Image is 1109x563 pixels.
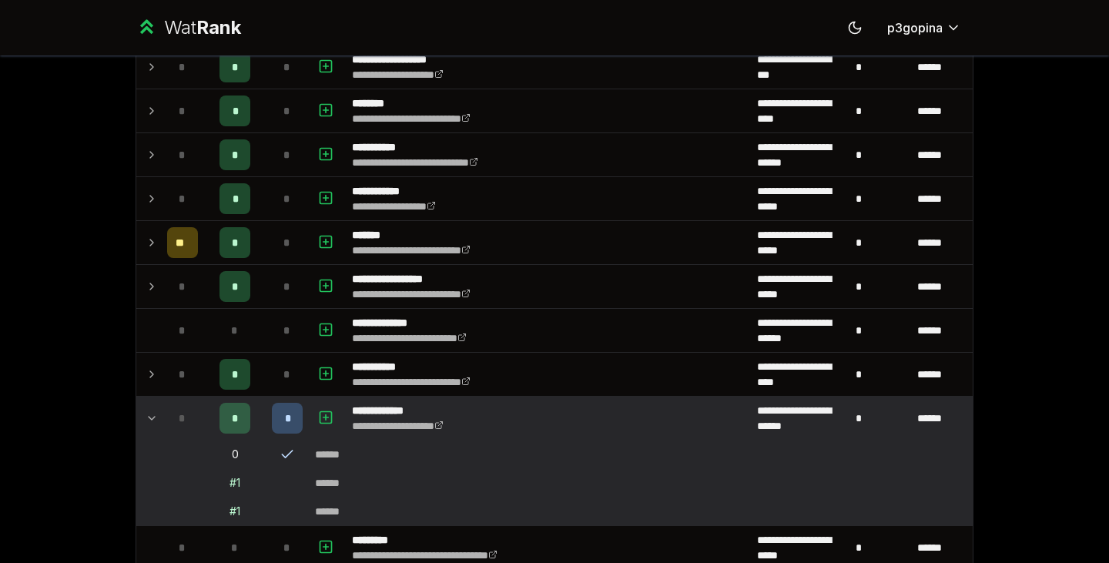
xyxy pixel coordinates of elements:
span: Rank [196,16,241,39]
div: Wat [164,15,241,40]
td: 0 [204,441,266,468]
div: # 1 [230,504,240,519]
a: WatRank [136,15,241,40]
span: p3gopina [887,18,943,37]
div: # 1 [230,475,240,491]
button: p3gopina [875,14,973,42]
